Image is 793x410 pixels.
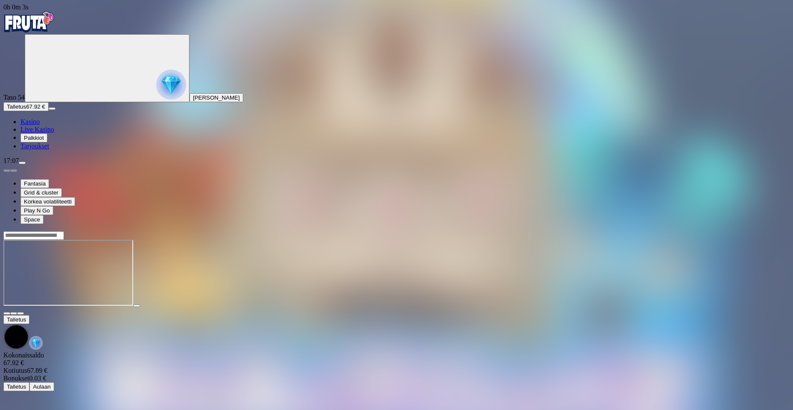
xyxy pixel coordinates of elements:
[20,215,44,224] button: Space
[3,118,790,150] nav: Main menu
[3,240,133,306] iframe: Reactoonz
[20,206,53,215] button: Play N Go
[7,383,26,390] span: Talletus
[29,336,43,350] img: reward-icon
[3,3,29,11] span: user session time
[3,367,27,374] span: Kotiutus
[20,118,40,125] a: Kasino
[3,359,790,367] div: 67.92 €
[190,93,243,102] button: [PERSON_NAME]
[3,157,19,164] span: 17:07
[3,382,29,391] button: Talletus
[156,70,186,100] img: reward progress
[3,351,790,367] div: Kokonaissaldo
[3,312,10,315] button: close icon
[49,107,55,110] button: menu
[10,169,17,172] button: next slide
[7,316,26,323] span: Talletus
[3,231,64,240] input: Search
[33,383,51,390] span: Aulaan
[3,315,790,351] div: Game menu
[25,34,190,102] button: reward progress
[19,162,26,164] button: menu
[3,315,29,324] button: Talletus
[20,126,54,133] a: Live Kasino
[26,103,45,110] span: 67.92 €
[3,367,790,375] div: 67.89 €
[193,94,240,101] span: [PERSON_NAME]
[17,312,24,315] button: fullscreen icon
[24,216,40,223] span: Space
[24,198,72,205] span: Korkea volatiliteetti
[7,103,26,110] span: Talletus
[20,197,75,206] button: Korkea volatiliteetti
[3,27,55,34] a: Fruta
[24,189,58,196] span: Grid & cluster
[24,135,44,141] span: Palkkiot
[24,180,46,187] span: Fantasia
[3,94,25,101] span: Taso 54
[133,304,140,307] button: play icon
[3,375,790,382] div: 0.03 €
[20,142,49,150] a: Tarjoukset
[3,351,790,391] div: Game menu content
[20,188,62,197] button: Grid & cluster
[20,179,49,188] button: Fantasia
[29,382,54,391] button: Aulaan
[3,11,790,150] nav: Primary
[24,207,50,214] span: Play N Go
[10,312,17,315] button: chevron-down icon
[3,102,49,111] button: Talletusplus icon67.92 €
[3,375,29,382] span: Bonukset
[3,169,10,172] button: prev slide
[20,133,47,142] button: Palkkiot
[3,11,55,32] img: Fruta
